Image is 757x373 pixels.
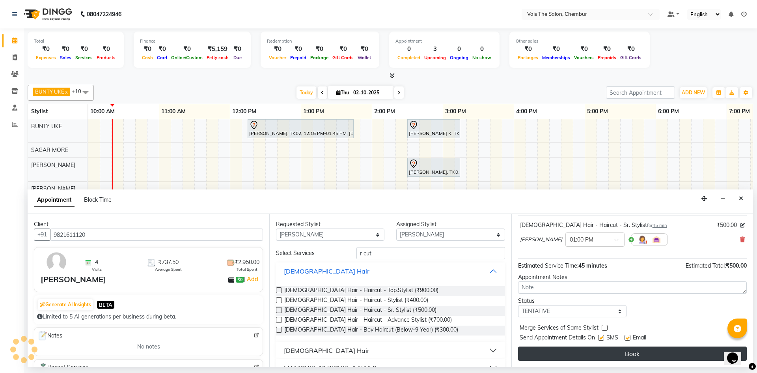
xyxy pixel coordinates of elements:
[726,262,747,269] span: ₹500.00
[308,45,330,54] div: ₹0
[169,45,205,54] div: ₹0
[516,38,643,45] div: Other sales
[356,45,373,54] div: ₹0
[284,316,452,326] span: [DEMOGRAPHIC_DATA] Hair - Haircut - Advance Stylist (₹700.00)
[606,334,618,343] span: SMS
[244,274,259,284] span: |
[45,251,68,274] img: avatar
[448,45,470,54] div: 0
[140,38,244,45] div: Finance
[516,45,540,54] div: ₹0
[88,106,117,117] a: 10:00 AM
[34,45,58,54] div: ₹0
[724,341,749,365] iframe: chat widget
[540,45,572,54] div: ₹0
[284,296,428,306] span: [DEMOGRAPHIC_DATA] Hair - Haircut - Stylist (₹400.00)
[572,55,596,60] span: Vouchers
[155,45,169,54] div: ₹0
[686,262,726,269] span: Estimated Total:
[237,266,257,272] span: Total Spent
[470,55,493,60] span: No show
[396,220,505,229] div: Assigned Stylist
[205,45,231,54] div: ₹5,159
[31,108,48,115] span: Stylist
[92,266,102,272] span: Visits
[284,306,436,316] span: [DEMOGRAPHIC_DATA] Hair - Haircut - Sr. Stylist (₹500.00)
[638,235,647,244] img: Hairdresser.png
[301,106,326,117] a: 1:00 PM
[470,45,493,54] div: 0
[652,235,661,244] img: Interior.png
[248,120,353,137] div: [PERSON_NAME], TK02, 12:15 PM-01:45 PM, [DEMOGRAPHIC_DATA] Hair - Roots Touch Up
[236,277,244,283] span: ₹0
[585,106,610,117] a: 5:00 PM
[653,223,667,228] span: 45 min
[37,331,62,341] span: Notes
[73,45,95,54] div: ₹0
[448,55,470,60] span: Ongoing
[372,106,397,117] a: 2:00 PM
[351,87,390,99] input: 2025-10-02
[140,45,155,54] div: ₹0
[72,88,87,94] span: +10
[422,55,448,60] span: Upcoming
[159,106,188,117] a: 11:00 AM
[633,334,646,343] span: Email
[276,220,384,229] div: Requested Stylist
[41,274,106,285] div: [PERSON_NAME]
[514,106,539,117] a: 4:00 PM
[606,86,675,99] input: Search Appointment
[31,185,75,192] span: [PERSON_NAME]
[34,229,50,241] button: +91
[155,55,169,60] span: Card
[395,55,422,60] span: Completed
[727,106,752,117] a: 7:00 PM
[422,45,448,54] div: 3
[34,193,75,207] span: Appointment
[38,299,93,310] button: Generate AI Insights
[330,55,356,60] span: Gift Cards
[618,55,643,60] span: Gift Cards
[267,55,288,60] span: Voucher
[279,343,502,358] button: [DEMOGRAPHIC_DATA] Hair
[50,229,263,241] input: Search by Name/Mobile/Email/Code
[31,146,68,154] span: SAGAR MORE
[520,324,599,334] span: Merge Services of Same Stylist
[20,3,74,25] img: logo
[740,223,745,228] i: Edit price
[137,343,160,351] span: No notes
[540,55,572,60] span: Memberships
[596,45,618,54] div: ₹0
[395,45,422,54] div: 0
[34,38,117,45] div: Total
[84,196,112,203] span: Block Time
[618,45,643,54] div: ₹0
[95,45,117,54] div: ₹0
[288,55,308,60] span: Prepaid
[87,3,121,25] b: 08047224946
[596,55,618,60] span: Prepaids
[518,297,626,305] div: Status
[408,159,459,176] div: [PERSON_NAME], TK01, 02:30 PM-03:15 PM, [DEMOGRAPHIC_DATA] Hair - Haircut - Sr. Stylist
[231,55,244,60] span: Due
[95,258,98,266] span: 4
[31,161,75,169] span: [PERSON_NAME]
[520,236,562,244] span: [PERSON_NAME]
[140,55,155,60] span: Cash
[296,86,316,99] span: Today
[267,45,288,54] div: ₹0
[682,90,705,96] span: ADD NEW
[735,193,747,205] button: Close
[516,55,540,60] span: Packages
[158,258,179,266] span: ₹737.50
[518,262,578,269] span: Estimated Service Time:
[169,55,205,60] span: Online/Custom
[284,326,458,336] span: [DEMOGRAPHIC_DATA] Hair - Boy Haircut (Below-9 Year) (₹300.00)
[267,38,373,45] div: Redemption
[578,262,607,269] span: 45 minutes
[230,106,258,117] a: 12:00 PM
[284,346,369,355] div: [DEMOGRAPHIC_DATA] Hair
[288,45,308,54] div: ₹0
[58,55,73,60] span: Sales
[279,264,502,278] button: [DEMOGRAPHIC_DATA] Hair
